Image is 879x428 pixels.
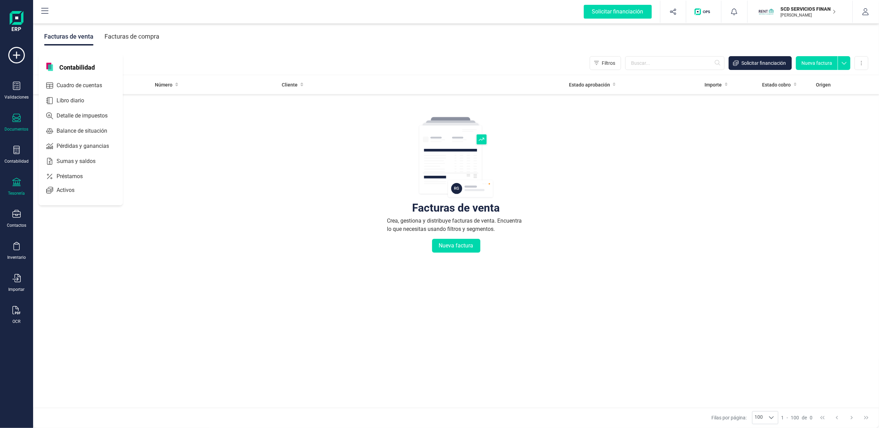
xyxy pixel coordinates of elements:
span: 1 [781,414,784,421]
div: Tesorería [8,191,25,196]
div: - [781,414,812,421]
button: Solicitar financiación [576,1,660,23]
button: First Page [816,411,829,424]
div: Contactos [7,223,26,228]
div: Crea, gestiona y distribuye facturas de venta. Encuentra lo que necesitas usando filtros y segmen... [387,217,525,233]
button: Previous Page [830,411,843,424]
span: Filtros [602,60,615,67]
p: SCD SERVICIOS FINANCIEROS SL [781,6,836,12]
button: Nueva factura [432,239,480,253]
span: 100 [791,414,799,421]
span: Estado aprobación [569,81,610,88]
div: Inventario [7,255,26,260]
span: Cliente [282,81,298,88]
span: Detalle de impuestos [54,112,120,120]
span: Activos [54,186,87,194]
span: Pérdidas y ganancias [54,142,121,150]
span: Préstamos [54,172,95,181]
button: Solicitar financiación [729,56,792,70]
div: Filas por página: [711,411,778,424]
div: Validaciones [4,94,29,100]
span: Solicitar financiación [741,60,786,67]
span: Libro diario [54,96,97,105]
button: Nueva factura [796,56,838,70]
button: Last Page [860,411,873,424]
div: Contabilidad [4,159,29,164]
button: Next Page [845,411,858,424]
button: Logo de OPS [690,1,717,23]
img: SC [759,4,774,19]
span: Contabilidad [55,63,99,71]
div: Importar [9,287,25,292]
div: Facturas de venta [412,204,500,211]
div: OCR [13,319,21,324]
img: Logo Finanedi [10,11,23,33]
img: img-empty-table.svg [418,116,494,199]
span: Número [155,81,172,88]
span: Importe [705,81,722,88]
input: Buscar... [625,56,725,70]
span: de [802,414,807,421]
span: 0 [810,414,812,421]
button: Filtros [590,56,621,70]
p: [PERSON_NAME] [781,12,836,18]
img: Logo de OPS [695,8,713,15]
div: Facturas de venta [44,28,93,45]
span: Sumas y saldos [54,157,108,165]
div: Solicitar financiación [584,5,652,19]
span: Cuadro de cuentas [54,81,114,90]
span: Origen [816,81,831,88]
div: Documentos [5,126,29,132]
div: Facturas de compra [104,28,159,45]
span: Balance de situación [54,127,120,135]
button: SCSCD SERVICIOS FINANCIEROS SL[PERSON_NAME] [756,1,844,23]
span: 100 [752,411,765,424]
span: Estado cobro [762,81,791,88]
